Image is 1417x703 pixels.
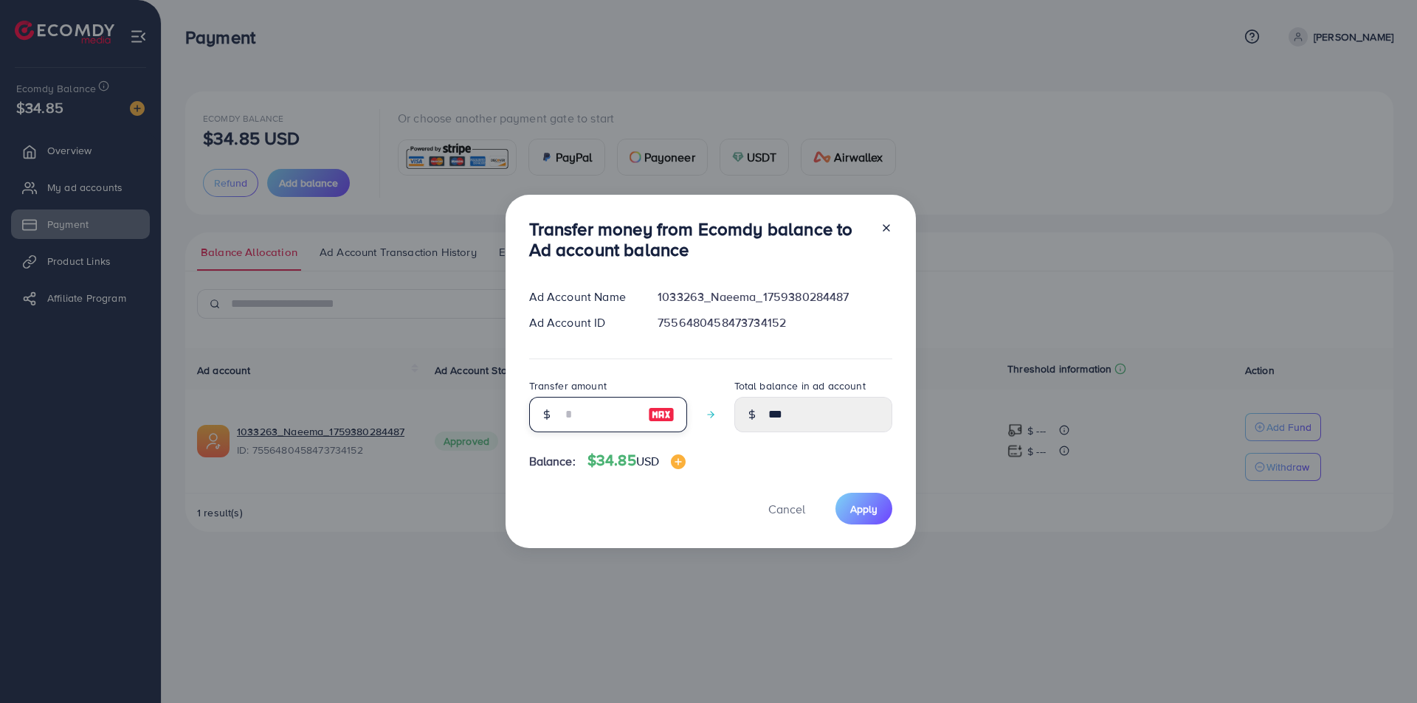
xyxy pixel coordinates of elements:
[529,453,576,470] span: Balance:
[750,493,824,524] button: Cancel
[768,501,805,517] span: Cancel
[648,406,675,423] img: image
[646,314,903,331] div: 7556480458473734152
[517,314,647,331] div: Ad Account ID
[636,453,659,469] span: USD
[835,493,892,524] button: Apply
[587,451,686,470] h4: $34.85
[671,454,686,469] img: image
[1354,637,1406,692] iframe: Chat
[646,288,903,305] div: 1033263_Naeema_1759380284487
[734,378,866,393] label: Total balance in ad account
[529,378,607,393] label: Transfer amount
[850,502,878,516] span: Apply
[529,218,869,261] h3: Transfer money from Ecomdy balance to Ad account balance
[517,288,647,305] div: Ad Account Name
